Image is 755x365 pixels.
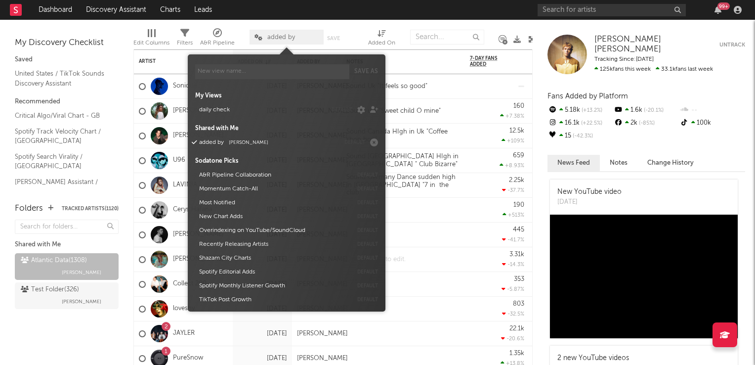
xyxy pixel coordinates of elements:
[238,328,287,340] div: [DATE]
[62,267,101,278] span: [PERSON_NAME]
[200,37,235,49] div: A&R Pipeline
[21,284,79,296] div: Test Folder ( 326 )
[368,37,395,49] div: Added On
[173,280,207,288] a: Collect 200
[196,168,352,182] button: A&R Pipeline Collaboration
[547,130,613,142] div: 15
[594,35,719,55] a: [PERSON_NAME] [PERSON_NAME]
[173,156,185,165] a: U96
[594,66,713,72] span: 33.1k fans last week
[637,121,655,126] span: -85 %
[62,296,101,308] span: [PERSON_NAME]
[547,92,628,100] span: Fans Added by Platform
[341,128,465,143] div: Sound Canada HIgh in Uk "Coffee shop bop"
[229,140,268,145] span: [PERSON_NAME]
[368,25,395,53] div: Added On
[173,305,195,313] a: loveshy
[341,174,465,197] div: Sound Germany Dance sudden high in [GEOGRAPHIC_DATA] "7 in the club"
[15,37,119,49] div: My Discovery Checklist
[470,55,509,67] span: 7-Day Fans Added
[538,4,686,16] input: Search for artists
[557,187,622,197] div: New YouTube video
[594,35,661,53] span: [PERSON_NAME] [PERSON_NAME]
[357,173,378,178] button: default
[341,107,446,115] div: Sound uk "Sweet child O mine"
[509,251,524,258] div: 3.31k
[637,155,704,171] button: Change History
[410,30,484,45] input: Search...
[173,206,212,214] a: Cerys Hafana
[196,196,352,210] button: Most Notified
[502,261,524,268] div: -14.3 %
[173,181,197,189] a: LAVINIA
[196,103,327,117] button: daily check
[357,242,378,247] button: default
[500,113,524,119] div: +7.38 %
[571,134,593,139] span: -42.3 %
[15,110,109,121] a: Critical Algo/Viral Chart - GB
[15,239,119,251] div: Shared with Me
[15,253,119,280] a: Atlantic Data(1308)[PERSON_NAME]
[341,83,432,91] div: Sound Uk "It feels so good"
[195,124,378,133] div: Shared with Me
[139,58,213,64] div: Artist
[679,104,745,117] div: --
[679,117,745,130] div: 100k
[173,354,203,363] a: PureSnow
[344,140,365,145] button: default
[354,64,378,79] button: Save as
[15,54,119,66] div: Saved
[173,329,195,338] a: JAYLER
[327,36,340,41] button: Save
[15,126,109,146] a: Spotify Track Velocity Chart / [GEOGRAPHIC_DATA]
[513,202,524,208] div: 190
[297,355,348,363] div: [PERSON_NAME]
[357,270,378,274] button: default
[173,132,224,140] a: [PERSON_NAME]
[238,353,287,365] div: [DATE]
[357,214,378,219] button: default
[514,276,524,282] div: 353
[62,206,119,211] button: Tracked Artists(1120)
[173,230,224,239] a: [PERSON_NAME]
[297,330,348,338] div: [PERSON_NAME]
[332,107,352,112] button: default
[547,104,613,117] div: 5.18k
[717,2,730,10] div: 99 +
[133,25,169,53] div: Edit Columns
[195,157,378,166] div: Sodatone Picks
[196,224,352,237] button: Overindexing on YouTube/SoundCloud
[200,25,235,53] div: A&R Pipeline
[357,256,378,261] button: default
[719,35,745,55] button: Untrack
[513,301,524,307] div: 803
[173,255,224,264] a: [PERSON_NAME]
[502,286,524,292] div: -5.87 %
[196,279,352,293] button: Spotify Monthly Listener Growth
[341,153,465,168] div: Sound [GEOGRAPHIC_DATA] HIgh in [GEOGRAPHIC_DATA] " Club Bizarre"
[642,108,664,113] span: -20.1 %
[357,200,378,205] button: default
[502,311,524,317] div: -32.5 %
[509,177,524,183] div: 2.25k
[509,325,524,332] div: 22.1k
[21,255,87,267] div: Atlantic Data ( 1308 )
[580,108,602,113] span: +13.2 %
[557,353,629,364] div: 2 new YouTube videos
[15,177,109,197] a: [PERSON_NAME] Assistant / [GEOGRAPHIC_DATA]
[502,137,524,144] div: +109 %
[502,187,524,193] div: -37.7 %
[613,104,679,117] div: 1.6k
[357,186,378,191] button: default
[15,203,43,215] div: Folders
[594,56,654,62] span: Tracking Since: [DATE]
[173,107,224,115] a: [PERSON_NAME]
[15,96,119,108] div: Recommended
[195,91,378,100] div: My Views
[196,251,352,265] button: Shazam City Charts
[513,103,524,109] div: 160
[714,6,721,14] button: 99+
[509,128,524,134] div: 12.5k
[15,151,109,172] a: Spotify Search Virality / [GEOGRAPHIC_DATA]
[267,34,295,41] span: added by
